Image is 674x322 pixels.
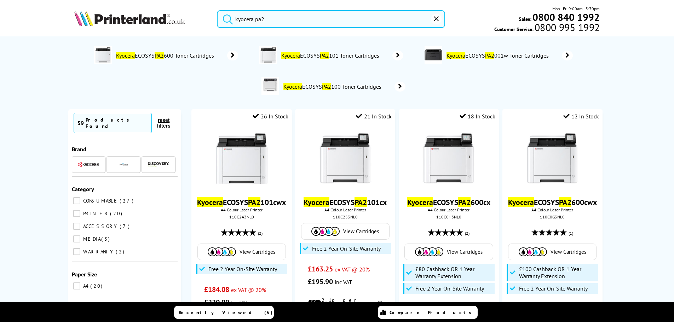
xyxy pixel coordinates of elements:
span: PRINTER [81,210,109,217]
img: Discovery [148,162,169,166]
a: View Cartridges [305,227,386,236]
a: View Cartridges [201,247,282,256]
input: Search product or brand [217,10,445,28]
span: £184.08 [204,285,229,294]
mark: Kyocera [283,83,302,90]
span: (1) [569,227,573,240]
div: 26 In Stock [253,113,288,120]
span: CONSUMABLE [81,198,119,204]
mark: PA2 [320,52,329,59]
span: ECOSYS 100 Toner Cartridges [283,83,384,90]
input: MEDIA 3 [73,235,80,242]
span: inc VAT [231,299,248,306]
span: ECOSYS 001w Toner Cartridges [446,52,551,59]
img: kyocera-pa2101cx-deptimage.jpg [259,46,277,64]
a: KyoceraECOSYSPA2600 Toner Cartridges [115,46,238,65]
mark: Kyocera [407,197,433,207]
span: £195.90 [308,277,333,286]
mark: PA2 [248,197,260,207]
span: Sales: [519,16,531,22]
span: A4 [81,283,90,289]
span: 2 [116,248,126,255]
span: 0800 995 1992 [534,24,600,31]
div: 110C243NL0 [197,214,286,219]
img: Cartridges [311,227,340,236]
span: Category [72,186,94,193]
span: Recently Viewed (5) [179,309,273,316]
div: 110C253NL0 [300,214,390,219]
a: Recently Viewed (5) [174,306,274,319]
span: 7 [120,223,131,229]
button: reset filters [152,117,176,129]
div: 110C0G3NL0 [508,214,597,219]
span: A4 Colour Laser Printer [299,207,392,212]
span: A4 Colour Laser Printer [195,207,288,212]
a: KyoceraECOSYSPA2001w Toner Cartridges [446,46,573,65]
span: View Cartridges [240,248,275,255]
mark: Kyocera [281,52,300,59]
span: Free 2 Year On-Site Warranty [415,285,484,292]
span: A4 Colour Laser Printer [402,207,495,212]
mark: PA2 [559,197,571,207]
b: 0800 840 1992 [532,11,600,24]
a: KyoceraECOSYSPA2101cx [304,197,387,207]
span: (2) [258,227,263,240]
li: 2.1p per mono page [308,297,382,310]
a: KyoceraECOSYSPA2600cwx [508,197,597,207]
span: Free 2 Year On-Site Warranty [208,265,277,273]
span: (2) [465,227,470,240]
img: Cartridges [208,247,236,256]
a: View Cartridges [408,247,489,256]
img: kyocera-pa2101cx-front-main-small.jpg [319,132,372,185]
img: kyocera-pa2600cwx-front-main-small.jpg [526,132,579,185]
span: A4 Colour Laser Printer [506,207,599,212]
span: £100 Cashback OR 1 Year Warranty Extension [519,265,596,280]
a: KyoceraECOSYSPA2101 Toner Cartridges [281,46,403,65]
a: View Cartridges [512,247,593,256]
span: 20 [110,210,124,217]
mark: Kyocera [116,52,135,59]
div: 110C0H3NL0 [404,214,494,219]
span: View Cartridges [551,248,586,255]
mark: PA2 [458,197,471,207]
div: 18 In Stock [460,113,495,120]
img: PA2100-DepartmentImage.jpg [261,77,279,95]
span: ACCESSORY [81,223,119,229]
mark: PA2 [322,83,331,90]
mark: PA2 [155,52,164,59]
a: KyoceraECOSYSPA2600cx [407,197,490,207]
span: Free 2 Year On-Site Warranty [312,245,381,252]
mark: Kyocera [508,197,534,207]
span: £220.90 [204,298,229,307]
span: View Cartridges [343,228,379,235]
mark: PA2 [485,52,494,59]
img: Navigator [119,160,128,169]
mark: Kyocera [447,52,465,59]
span: £163.25 [308,264,333,274]
div: 21 In Stock [356,113,392,120]
span: MEDIA [81,236,100,242]
span: 3 [101,236,111,242]
a: KyoceraECOSYSPA2101cwx [197,197,286,207]
span: 59 [77,119,84,127]
input: ACCESSORY 7 [73,223,80,230]
img: 1102YV3NL0-conspage.jpg [425,46,442,64]
span: Paper Size [72,271,97,278]
span: Customer Service: [494,24,600,33]
span: WARRANTY [81,248,115,255]
img: kyocera-pa2600cx-deptimage.jpg [94,46,112,64]
span: 20 [90,283,104,289]
mark: PA2 [355,197,367,207]
mark: Kyocera [197,197,223,207]
img: kyocera-pa2101cwx-front-main-small.jpg [215,132,268,185]
a: Compare Products [378,306,478,319]
span: ex VAT @ 20% [231,286,266,293]
span: ex VAT @ 20% [335,266,370,273]
span: Mon - Fri 9:00am - 5:30pm [552,5,600,12]
span: 27 [120,198,135,204]
img: Cartridges [415,247,443,256]
a: KyoceraECOSYSPA2100 Toner Cartridges [283,77,405,96]
span: £80 Cashback OR 1 Year Warranty Extension [415,265,492,280]
span: inc VAT [335,279,352,286]
span: View Cartridges [447,248,483,255]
